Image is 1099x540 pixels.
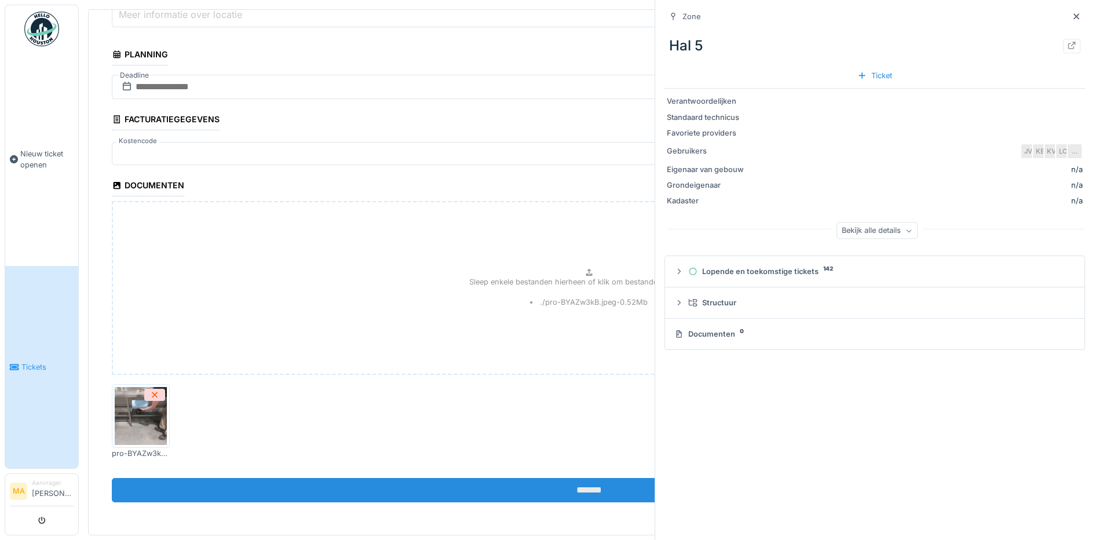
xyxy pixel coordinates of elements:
div: Planning [112,46,168,65]
label: Meer informatie over locatie [116,8,244,21]
div: n/a [761,195,1083,206]
summary: Documenten0 [670,323,1080,345]
div: Grondeigenaar [667,180,757,191]
div: Gebruikers [667,145,757,156]
label: Deadline [119,69,150,82]
div: Verantwoordelijken [667,96,757,107]
a: MA Aanvrager[PERSON_NAME] [10,479,74,506]
div: Bekijk alle details [837,222,918,239]
div: Aanvrager [32,479,74,487]
span: Tickets [21,362,74,373]
img: Badge_color-CXgf-gQk.svg [24,12,59,46]
img: d3wbn1dg1oyvh2xri93r95a5epvu [115,387,167,445]
p: Sleep enkele bestanden hierheen of klik om bestanden te selecteren [469,276,709,287]
div: n/a [1071,164,1083,175]
div: KV [1043,143,1060,159]
div: Hal 5 [664,31,1085,61]
li: ./pro-BYAZw3kB.jpeg - 0.52 Mb [530,297,648,308]
div: JV [1020,143,1036,159]
label: Kostencode [116,136,159,146]
div: LC [1055,143,1071,159]
div: Documenten [112,177,184,196]
summary: Lopende en toekomstige tickets142 [670,261,1080,282]
li: MA [10,483,27,500]
a: Nieuw ticket openen [5,53,78,266]
div: Favoriete providers [667,127,757,138]
div: Ticket [853,68,897,83]
a: Tickets [5,266,78,468]
div: Facturatiegegevens [112,111,220,130]
div: KB [1032,143,1048,159]
summary: Structuur [670,292,1080,313]
div: Eigenaar van gebouw [667,164,757,175]
li: [PERSON_NAME] [32,479,74,503]
div: Documenten [674,329,1071,340]
span: Nieuw ticket openen [20,148,74,170]
div: Lopende en toekomstige tickets [688,266,1071,277]
div: Zone [682,11,700,22]
div: … [1067,143,1083,159]
div: pro-BYAZw3kB.jpeg [112,448,170,459]
div: Structuur [688,297,1071,308]
div: Kadaster [667,195,757,206]
div: n/a [761,180,1083,191]
div: Standaard technicus [667,112,757,123]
